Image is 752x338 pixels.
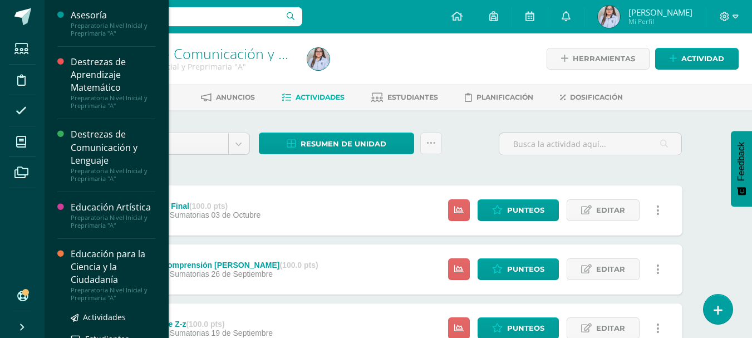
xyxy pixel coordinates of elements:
[71,286,155,302] div: Preparatoria Nivel Inicial y Preprimaria "A"
[127,202,261,210] div: Evaluación Final
[681,48,724,69] span: Actividad
[71,214,155,229] div: Preparatoria Nivel Inicial y Preprimaria "A"
[731,131,752,207] button: Feedback - Mostrar encuesta
[71,56,155,110] a: Destrezas de Aprendizaje MatemáticoPreparatoria Nivel Inicial y Preprimaria "A"
[189,202,228,210] strong: (100.0 pts)
[71,9,155,22] div: Asesoría
[201,89,255,106] a: Anuncios
[71,201,155,214] div: Educación Artística
[71,22,155,37] div: Preparatoria Nivel Inicial y Preprimaria "A"
[71,128,155,166] div: Destrezas de Comunicación y Lenguaje
[71,167,155,183] div: Preparatoria Nivel Inicial y Preprimaria "A"
[655,48,739,70] a: Actividad
[186,320,224,329] strong: (100.0 pts)
[212,210,261,219] span: 03 de Octubre
[52,7,302,26] input: Busca un usuario...
[507,259,544,280] span: Punteos
[71,248,155,286] div: Educación para la Ciencia y la Ciudadanía
[87,61,294,72] div: Preparatoria Nivel Inicial y Preprimaria 'A'
[570,93,623,101] span: Dosificación
[560,89,623,106] a: Dosificación
[507,200,544,221] span: Punteos
[596,259,625,280] span: Editar
[465,89,533,106] a: Planificación
[478,258,559,280] a: Punteos
[124,133,220,154] span: Unidad 4
[71,9,155,37] a: AsesoríaPreparatoria Nivel Inicial y Preprimaria "A"
[71,94,155,110] div: Preparatoria Nivel Inicial y Preprimaria "A"
[547,48,650,70] a: Herramientas
[736,142,746,181] span: Feedback
[127,320,273,329] div: Consonante Z-z
[127,261,318,270] div: Fluidez y comprensión [PERSON_NAME]
[296,93,345,101] span: Actividades
[216,93,255,101] span: Anuncios
[371,89,438,106] a: Estudiantes
[83,312,126,322] span: Actividades
[282,89,345,106] a: Actividades
[212,270,273,278] span: 26 de Septiembre
[279,261,318,270] strong: (100.0 pts)
[573,48,635,69] span: Herramientas
[499,133,681,155] input: Busca la actividad aquí...
[307,48,330,70] img: da16aa7268928c216e3fa19f14060243.png
[596,200,625,221] span: Editar
[71,128,155,182] a: Destrezas de Comunicación y LenguajePreparatoria Nivel Inicial y Preprimaria "A"
[598,6,620,28] img: da16aa7268928c216e3fa19f14060243.png
[476,93,533,101] span: Planificación
[628,17,692,26] span: Mi Perfil
[628,7,692,18] span: [PERSON_NAME]
[71,248,155,302] a: Educación para la Ciencia y la CiudadaníaPreparatoria Nivel Inicial y Preprimaria "A"
[71,56,155,94] div: Destrezas de Aprendizaje Matemático
[71,201,155,229] a: Educación ArtísticaPreparatoria Nivel Inicial y Preprimaria "A"
[71,311,155,324] a: Actividades
[478,199,559,221] a: Punteos
[301,134,386,154] span: Resumen de unidad
[259,133,414,154] a: Resumen de unidad
[387,93,438,101] span: Estudiantes
[87,44,336,63] a: Destrezas de Comunicación y Lenguaje
[115,133,249,154] a: Unidad 4
[87,46,294,61] h1: Destrezas de Comunicación y Lenguaje
[212,329,273,337] span: 19 de Septiembre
